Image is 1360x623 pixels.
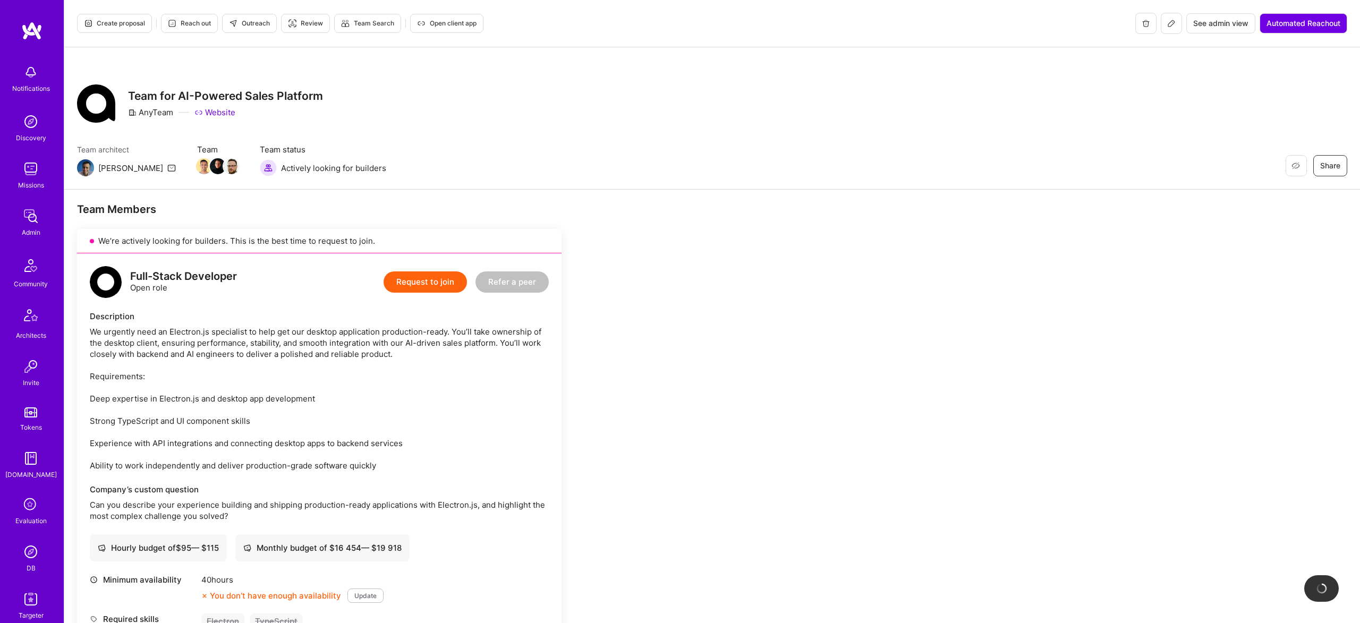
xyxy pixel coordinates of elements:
img: Architects [18,304,44,330]
div: Monthly budget of $ 16 454 — $ 19 918 [243,542,402,553]
div: Full-Stack Developer [130,271,237,282]
div: Discovery [16,132,46,143]
img: Invite [20,356,41,377]
span: Automated Reachout [1266,18,1340,29]
div: Team Members [77,202,562,216]
img: logo [90,266,122,298]
button: Automated Reachout [1260,13,1347,33]
div: You don’t have enough availability [201,590,341,601]
span: See admin view [1193,18,1248,29]
div: Company’s custom question [90,484,549,495]
span: Actively looking for builders [281,163,386,174]
img: Skill Targeter [20,588,41,610]
button: Refer a peer [475,271,549,293]
img: teamwork [20,158,41,180]
div: We’re actively looking for builders. This is the best time to request to join. [77,229,562,253]
button: Update [347,588,384,603]
i: icon CompanyGray [128,108,137,117]
button: Share [1313,155,1347,176]
span: Outreach [229,19,270,28]
img: Actively looking for builders [260,159,277,176]
a: Team Member Avatar [211,157,225,175]
div: Hourly budget of $ 95 — $ 115 [98,542,219,553]
div: Admin [22,227,40,238]
a: Website [194,107,235,118]
div: Architects [16,330,46,341]
span: Open client app [417,19,477,28]
i: icon SelectionTeam [21,495,41,515]
button: Review [281,14,330,33]
div: AnyTeam [128,107,173,118]
div: [PERSON_NAME] [98,163,163,174]
img: Team Member Avatar [210,158,226,174]
i: icon Clock [90,576,98,584]
i: icon Proposal [84,19,92,28]
i: icon Mail [167,164,176,172]
div: Description [90,311,549,322]
span: Create proposal [84,19,145,28]
div: DB [27,562,36,574]
img: logo [21,21,42,40]
i: icon Cash [243,544,251,552]
span: Share [1320,160,1340,171]
button: Create proposal [77,14,152,33]
div: Notifications [12,83,50,94]
button: Outreach [222,14,277,33]
button: Request to join [384,271,467,293]
div: [DOMAIN_NAME] [5,469,57,480]
img: Community [18,253,44,278]
button: See admin view [1186,13,1255,33]
div: Evaluation [15,515,47,526]
img: tokens [24,407,37,417]
img: guide book [20,448,41,469]
a: Team Member Avatar [225,157,239,175]
img: Admin Search [20,541,41,562]
img: loading [1314,581,1329,596]
i: icon Tag [90,615,98,623]
img: Team Member Avatar [224,158,240,174]
img: admin teamwork [20,206,41,227]
div: Open role [130,271,237,293]
button: Reach out [161,14,218,33]
img: discovery [20,111,41,132]
div: 40 hours [201,574,384,585]
div: Invite [23,377,39,388]
button: Team Search [334,14,401,33]
i: icon Targeter [288,19,296,28]
div: Missions [18,180,44,191]
i: icon EyeClosed [1291,161,1300,170]
div: Tokens [20,422,42,433]
div: We urgently need an Electron.js specialist to help get our desktop application production-ready. ... [90,326,549,471]
i: icon CloseOrange [201,593,208,599]
span: Review [288,19,323,28]
p: Can you describe your experience building and shipping production-ready applications with Electro... [90,499,549,522]
span: Team architect [77,144,176,155]
span: Reach out [168,19,211,28]
img: Company Logo [77,84,115,123]
img: bell [20,62,41,83]
div: Minimum availability [90,574,196,585]
i: icon Cash [98,544,106,552]
a: Team Member Avatar [197,157,211,175]
div: Community [14,278,48,289]
div: Targeter [19,610,44,621]
span: Team status [260,144,386,155]
img: Team Architect [77,159,94,176]
button: Open client app [410,14,483,33]
h3: Team for AI-Powered Sales Platform [128,89,323,103]
span: Team [197,144,239,155]
img: Team Member Avatar [196,158,212,174]
span: Team Search [341,19,394,28]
